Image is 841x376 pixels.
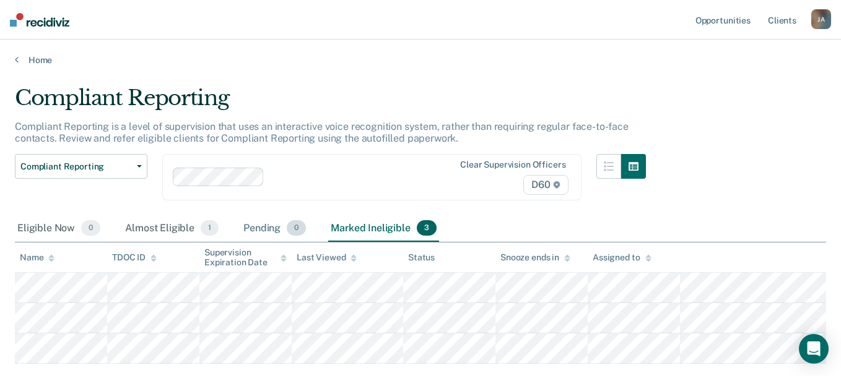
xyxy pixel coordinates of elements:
[523,175,568,195] span: D60
[593,252,651,263] div: Assigned to
[15,121,629,144] p: Compliant Reporting is a level of supervision that uses an interactive voice recognition system, ...
[460,160,565,170] div: Clear supervision officers
[417,220,437,236] span: 3
[408,252,435,263] div: Status
[201,220,219,236] span: 1
[15,85,646,121] div: Compliant Reporting
[811,9,831,29] button: JA
[328,215,439,242] div: Marked Ineligible3
[112,252,157,263] div: TDOC ID
[287,220,306,236] span: 0
[297,252,357,263] div: Last Viewed
[15,54,826,66] a: Home
[241,215,308,242] div: Pending0
[81,220,100,236] span: 0
[20,252,54,263] div: Name
[811,9,831,29] div: J A
[20,161,132,172] span: Compliant Reporting
[799,334,829,364] div: Open Intercom Messenger
[10,13,69,27] img: Recidiviz
[15,215,103,242] div: Eligible Now0
[123,215,221,242] div: Almost Eligible1
[204,247,287,268] div: Supervision Expiration Date
[15,154,147,179] button: Compliant Reporting
[500,252,570,263] div: Snooze ends in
